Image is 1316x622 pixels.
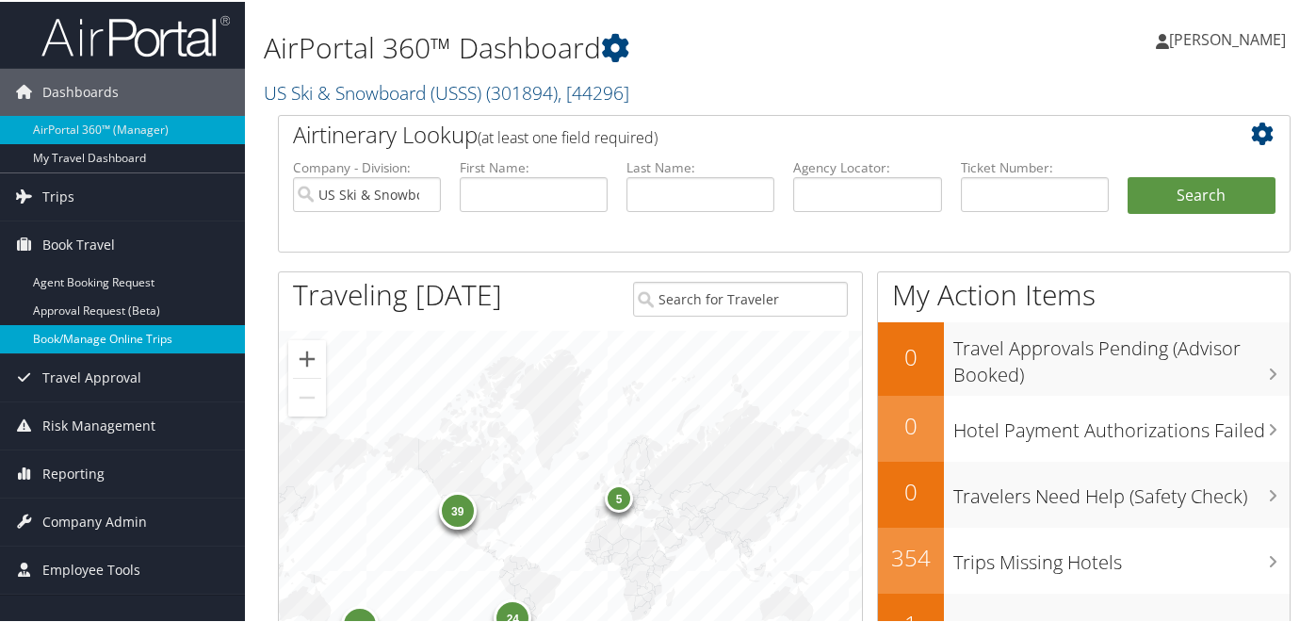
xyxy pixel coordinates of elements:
span: Reporting [42,449,105,496]
h3: Hotel Payment Authorizations Failed [953,406,1290,442]
h2: 0 [878,339,944,371]
h1: Traveling [DATE] [293,273,502,313]
label: Agency Locator: [793,156,941,175]
span: [PERSON_NAME] [1169,27,1286,48]
a: 354Trips Missing Hotels [878,526,1290,592]
button: Zoom in [288,338,326,376]
h2: 0 [878,474,944,506]
span: Risk Management [42,401,155,448]
h1: AirPortal 360™ Dashboard [264,26,958,66]
span: Employee Tools [42,545,140,592]
label: First Name: [460,156,608,175]
div: 5 [606,483,634,511]
span: ( 301894 ) [486,78,558,104]
a: 0Hotel Payment Authorizations Failed [878,394,1290,460]
button: Zoom out [288,377,326,415]
h2: 0 [878,408,944,440]
a: 0Travel Approvals Pending (Advisor Booked) [878,320,1290,393]
h3: Travel Approvals Pending (Advisor Booked) [953,324,1290,386]
span: , [ 44296 ] [558,78,629,104]
img: airportal-logo.png [41,12,230,57]
a: 0Travelers Need Help (Safety Check) [878,460,1290,526]
button: Search [1128,175,1275,213]
input: Search for Traveler [633,280,848,315]
h2: 354 [878,540,944,572]
h3: Travelers Need Help (Safety Check) [953,472,1290,508]
span: Travel Approval [42,352,141,400]
div: 39 [439,490,477,528]
h1: My Action Items [878,273,1290,313]
label: Last Name: [626,156,774,175]
h2: Airtinerary Lookup [293,117,1192,149]
span: Trips [42,172,74,219]
label: Company - Division: [293,156,441,175]
span: Company Admin [42,497,147,544]
h3: Trips Missing Hotels [953,538,1290,574]
a: US Ski & Snowboard (USSS) [264,78,629,104]
label: Ticket Number: [961,156,1109,175]
a: [PERSON_NAME] [1156,9,1305,66]
span: (at least one field required) [478,125,658,146]
span: Book Travel [42,220,115,267]
span: Dashboards [42,67,119,114]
